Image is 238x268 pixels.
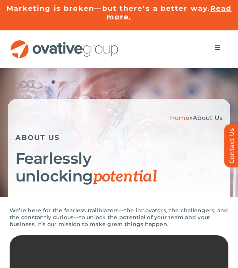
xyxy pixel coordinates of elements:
h5: ABOUT US [15,133,223,142]
a: Read more. [107,4,232,21]
a: Home [170,114,190,122]
nav: Menu [207,40,228,55]
a: OG_Full_horizontal_RGB [10,39,119,47]
span: potential [93,168,157,186]
a: Marketing is broken—but there’s a better way. [7,4,211,13]
h1: Fearlessly unlocking [15,150,223,186]
span: » [170,114,223,122]
p: We’re here for the fearless trailblazers—the innovators, the challengers, and the constantly curi... [10,207,228,228]
span: About Us [193,114,223,122]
